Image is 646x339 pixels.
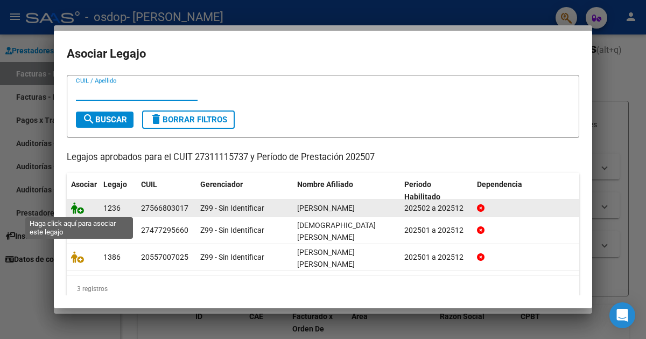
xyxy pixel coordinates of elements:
datatable-header-cell: Nombre Afiliado [293,173,400,209]
span: Borrar Filtros [150,115,227,124]
span: 1386 [103,253,121,261]
span: Buscar [82,115,127,124]
mat-icon: search [82,113,95,126]
datatable-header-cell: Legajo [99,173,137,209]
span: CUIL [141,180,157,189]
span: PALACIOS DIEGO SEBASTIAN [297,248,355,269]
datatable-header-cell: Gerenciador [196,173,293,209]
datatable-header-cell: Periodo Habilitado [400,173,473,209]
span: 1424 [103,226,121,234]
span: Z99 - Sin Identificar [200,204,264,212]
button: Borrar Filtros [142,110,235,129]
span: 1236 [103,204,121,212]
button: Buscar [76,112,134,128]
div: Open Intercom Messenger [609,302,635,328]
span: BRITEZ ANA PAULA [297,221,376,254]
span: Nombre Afiliado [297,180,353,189]
div: 20557007025 [141,251,188,264]
p: Legajos aprobados para el CUIT 27311115737 y Período de Prestación 202507 [67,151,579,164]
span: Periodo Habilitado [404,180,440,201]
div: 3 registros [67,275,579,302]
span: BRITEZ LUCIANA AYELEN [297,204,355,212]
span: Z99 - Sin Identificar [200,253,264,261]
span: Dependencia [477,180,522,189]
datatable-header-cell: Dependencia [473,173,580,209]
datatable-header-cell: Asociar [67,173,99,209]
div: 202501 a 202512 [404,224,468,237]
div: 27477295660 [141,224,188,237]
span: Asociar [71,180,97,189]
div: 202501 a 202512 [404,251,468,264]
datatable-header-cell: CUIL [137,173,196,209]
mat-icon: delete [150,113,163,126]
div: 27566803017 [141,202,188,215]
span: Gerenciador [200,180,243,189]
span: Legajo [103,180,127,189]
h2: Asociar Legajo [67,44,579,64]
span: Z99 - Sin Identificar [200,226,264,234]
div: 202502 a 202512 [404,202,468,215]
